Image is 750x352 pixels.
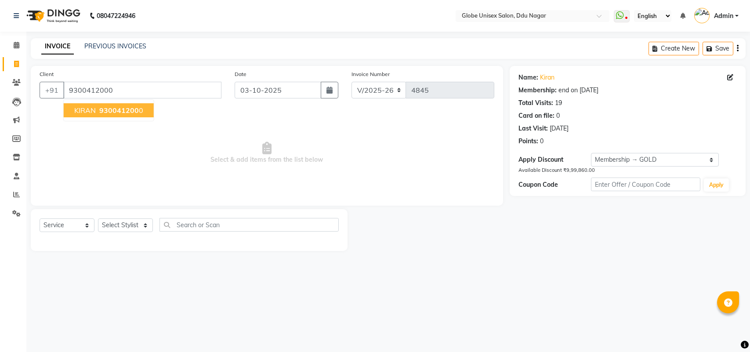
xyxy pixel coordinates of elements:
[518,111,554,120] div: Card on file:
[40,70,54,78] label: Client
[518,155,591,164] div: Apply Discount
[518,98,553,108] div: Total Visits:
[351,70,390,78] label: Invoice Number
[22,4,83,28] img: logo
[694,8,710,23] img: Admin
[714,11,733,21] span: Admin
[591,178,700,191] input: Enter Offer / Coupon Code
[518,124,548,133] div: Last Visit:
[159,218,339,232] input: Search or Scan
[74,106,96,115] span: KIRAN
[555,98,562,108] div: 19
[550,124,569,133] div: [DATE]
[558,86,598,95] div: end on [DATE]
[540,73,554,82] a: Kiran
[704,178,729,192] button: Apply
[713,317,741,343] iframe: chat widget
[556,111,560,120] div: 0
[97,4,135,28] b: 08047224946
[84,42,146,50] a: PREVIOUS INVOICES
[99,106,139,115] span: 930041200
[649,42,699,55] button: Create New
[518,180,591,189] div: Coupon Code
[703,42,733,55] button: Save
[540,137,543,146] div: 0
[518,137,538,146] div: Points:
[518,86,557,95] div: Membership:
[98,106,143,115] ngb-highlight: 0
[40,82,64,98] button: +91
[518,73,538,82] div: Name:
[40,109,494,197] span: Select & add items from the list below
[235,70,246,78] label: Date
[41,39,74,54] a: INVOICE
[63,82,221,98] input: Search by Name/Mobile/Email/Code
[518,167,737,174] div: Available Discount ₹9,99,860.00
